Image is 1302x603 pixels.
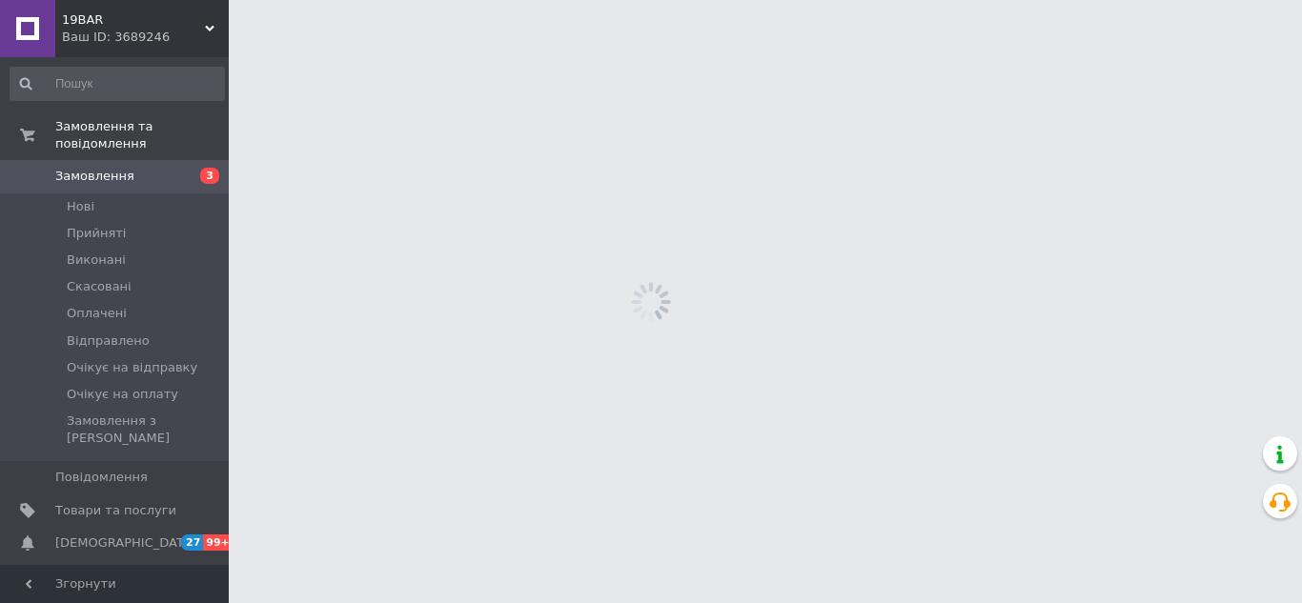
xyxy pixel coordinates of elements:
span: Повідомлення [55,469,148,486]
input: Пошук [10,67,225,101]
span: Виконані [67,251,126,269]
span: Очікує на оплату [67,386,178,403]
span: [DEMOGRAPHIC_DATA] [55,534,196,552]
span: Замовлення та повідомлення [55,118,229,152]
span: Замовлення з [PERSON_NAME] [67,412,223,447]
span: Прийняті [67,225,126,242]
span: Скасовані [67,278,132,295]
span: 99+ [203,534,234,551]
span: Товари та послуги [55,502,176,519]
span: Замовлення [55,168,134,185]
span: 27 [181,534,203,551]
span: 3 [200,168,219,184]
div: Ваш ID: 3689246 [62,29,229,46]
span: Відправлено [67,332,150,350]
span: Очікує на відправку [67,359,197,376]
span: 19BAR [62,11,205,29]
span: Нові [67,198,94,215]
span: Оплачені [67,305,127,322]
